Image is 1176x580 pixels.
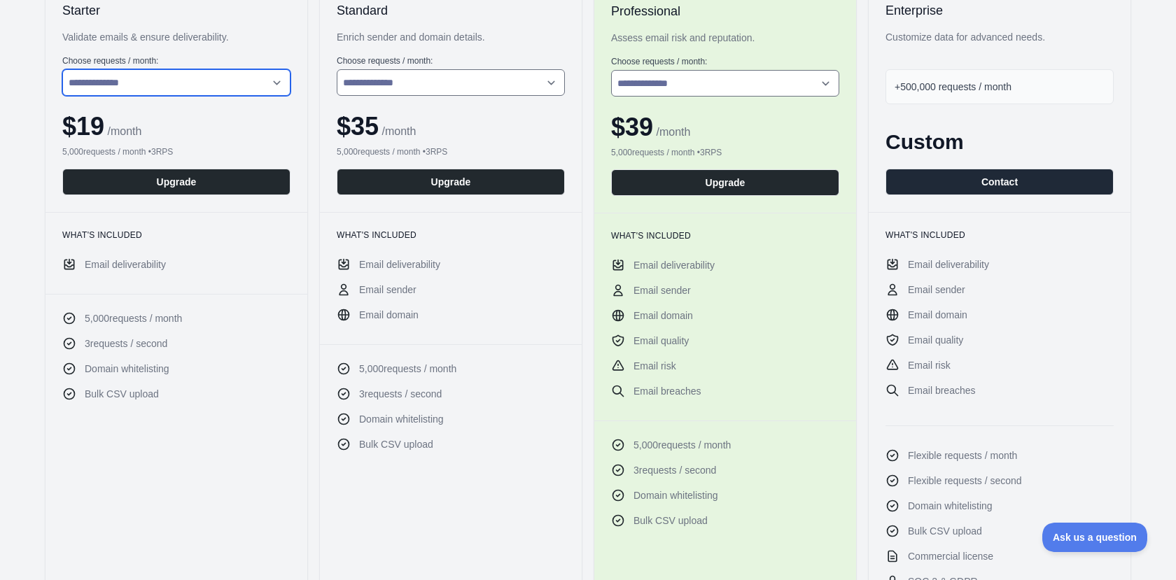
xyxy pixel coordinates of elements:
iframe: Toggle Customer Support [1042,523,1148,552]
span: Email deliverability [908,257,989,271]
span: Email deliverability [359,257,440,271]
span: Email deliverability [633,258,715,272]
h3: What's included [337,229,565,241]
h3: What's included [611,230,839,241]
h3: What's included [885,229,1114,241]
span: Email sender [633,283,691,297]
span: Email sender [908,283,965,297]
